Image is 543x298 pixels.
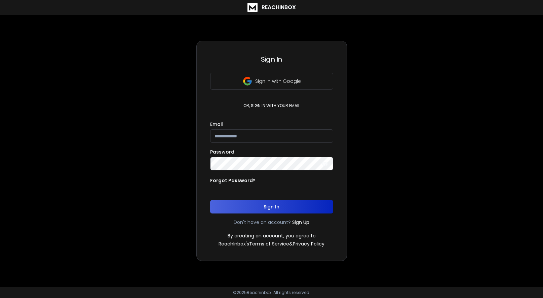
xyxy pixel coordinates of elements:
[292,219,309,226] a: Sign Up
[234,219,291,226] p: Don't have an account?
[249,240,289,247] a: Terms of Service
[210,177,256,184] p: Forgot Password?
[255,78,301,85] p: Sign in with Google
[228,232,316,239] p: By creating an account, you agree to
[210,55,333,64] h3: Sign In
[210,122,223,127] label: Email
[247,3,296,12] a: ReachInbox
[293,240,324,247] a: Privacy Policy
[241,103,303,108] p: or, sign in with your email
[210,73,333,90] button: Sign in with Google
[233,290,310,295] p: © 2025 Reachinbox. All rights reserved.
[247,3,258,12] img: logo
[210,200,333,213] button: Sign In
[219,240,324,247] p: ReachInbox's &
[262,3,296,11] h1: ReachInbox
[210,150,234,154] label: Password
